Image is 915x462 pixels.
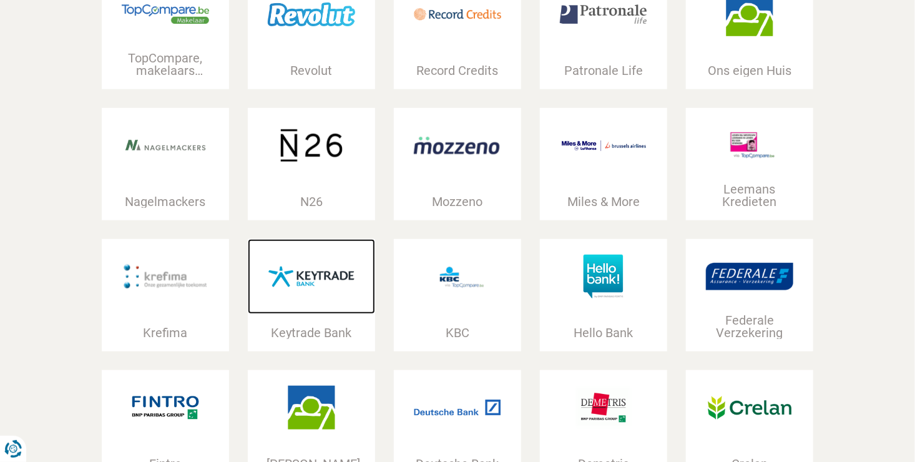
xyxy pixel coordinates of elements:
img: Crelan [706,386,793,430]
div: Patronale Life [540,64,667,77]
img: Krefima [122,255,209,298]
img: Keytrade Bank [268,255,355,298]
img: Miles & More [560,124,647,167]
a: Krefima Krefima [102,239,229,314]
div: N26 [248,195,375,208]
div: TopCompare, makelaars partner voor [PERSON_NAME] [102,52,229,77]
img: Revolut [268,2,355,26]
a: Leemans Kredieten Leemans Kredieten [686,108,813,183]
div: Federale Verzekering [686,314,813,339]
a: Keytrade Bank Keytrade Bank [248,239,375,314]
div: KBC [394,327,521,339]
img: TopCompare, makelaars partner voor jouw krediet [122,4,209,24]
a: Crelan Crelan [686,370,813,445]
a: Miles & More Miles & More [540,108,667,183]
div: Hello Bank [540,327,667,339]
img: KBC [414,248,501,305]
div: Revolut [248,64,375,77]
img: Federale Verzekering [706,255,793,298]
div: Record Credits [394,64,521,77]
div: Ons eigen Huis [686,64,813,77]
img: Leemans Kredieten [707,114,793,177]
img: Fintro [122,386,209,430]
a: Deutsche Bank Deutsche Bank [394,370,521,445]
a: KBC KBC [394,239,521,314]
div: Mozzeno [394,195,521,208]
div: Leemans Kredieten [686,183,813,208]
a: Demetris Demetris [540,370,667,445]
img: Eigen Heerd [268,386,355,430]
img: Hello Bank [560,255,647,298]
img: Mozzeno [414,136,501,155]
img: Deutsche Bank [414,386,501,430]
a: Nagelmackers Nagelmackers [102,108,229,183]
a: N26 N26 [248,108,375,183]
div: Nagelmackers [102,195,229,208]
a: Fintro Fintro [102,370,229,445]
a: Federale Verzekering Federale Verzekering [686,239,813,314]
div: Miles & More [540,195,667,208]
a: Hello Bank Hello Bank [540,239,667,314]
a: Mozzeno Mozzeno [394,108,521,183]
img: N26 [268,124,355,167]
img: Nagelmackers [122,124,209,167]
a: Eigen Heerd [PERSON_NAME] [248,370,375,445]
div: Krefima [102,327,229,339]
div: Keytrade Bank [248,327,375,339]
img: Demetris [560,386,647,430]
